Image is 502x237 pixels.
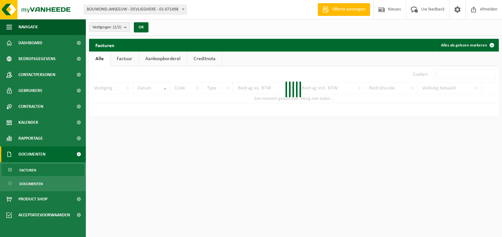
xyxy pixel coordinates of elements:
[18,19,38,35] span: Navigatie
[18,83,42,99] span: Gebruikers
[18,130,43,146] span: Rapportage
[18,207,70,223] span: Acceptatievoorwaarden
[2,178,84,190] a: Documenten
[18,146,45,162] span: Documenten
[89,52,110,66] a: Alle
[436,39,498,52] button: Alles als gelezen markeren
[19,178,43,190] span: Documenten
[18,99,43,115] span: Contracten
[19,164,36,176] span: Facturen
[18,67,55,83] span: Contactpersonen
[139,52,187,66] a: Aankoopborderel
[89,22,130,32] button: Vestigingen(2/2)
[331,6,367,13] span: Offerte aanvragen
[18,115,38,130] span: Kalender
[18,191,47,207] span: Product Shop
[18,35,42,51] span: Dashboard
[89,39,121,51] h2: Facturen
[110,52,139,66] a: Factuur
[2,164,84,176] a: Facturen
[93,23,121,32] span: Vestigingen
[187,52,222,66] a: Creditnota
[134,22,148,32] button: OK
[113,25,121,29] count: (2/2)
[84,5,186,14] span: BOUWOND.ANSEEUW - DEVLIEGHERE - 01-071498
[84,5,187,14] span: BOUWOND.ANSEEUW - DEVLIEGHERE - 01-071498
[18,51,56,67] span: Bedrijfsgegevens
[318,3,370,16] a: Offerte aanvragen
